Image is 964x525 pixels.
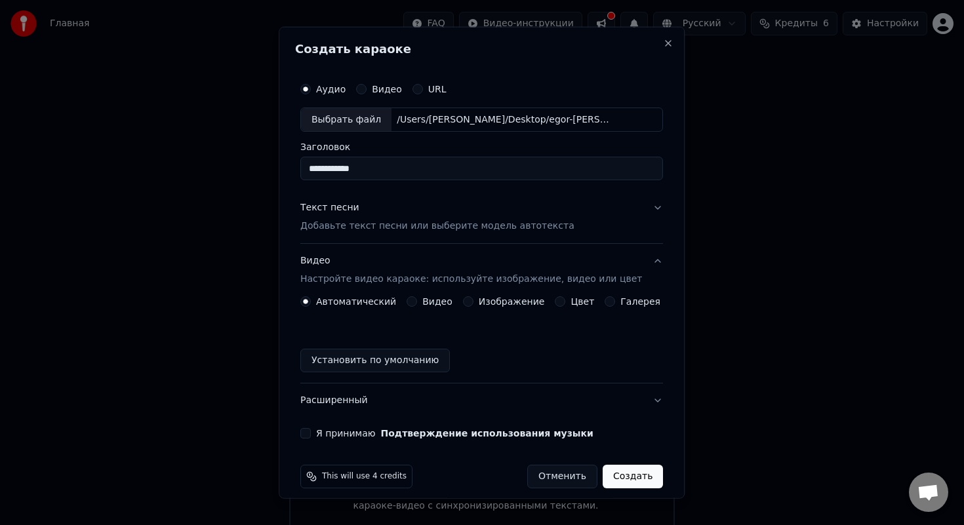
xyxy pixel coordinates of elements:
button: Отменить [527,465,597,488]
button: Установить по умолчанию [300,349,450,372]
div: ВидеоНастройте видео караоке: используйте изображение, видео или цвет [300,296,663,383]
button: Текст песниДобавьте текст песни или выберите модель автотекста [300,191,663,243]
label: Цвет [571,297,595,306]
label: URL [428,84,447,93]
label: Заголовок [300,142,663,151]
button: ВидеоНастройте видео караоке: используйте изображение, видео или цвет [300,244,663,296]
div: /Users/[PERSON_NAME]/Desktop/egor-[PERSON_NAME].mp3 [392,113,614,126]
p: Настройте видео караоке: используйте изображение, видео или цвет [300,273,642,286]
button: Расширенный [300,383,663,418]
label: Я принимаю [316,429,593,438]
label: Автоматический [316,297,396,306]
label: Видео [372,84,402,93]
label: Изображение [479,297,545,306]
h2: Создать караоке [295,43,668,54]
button: Создать [603,465,663,488]
div: Выбрать файл [301,107,392,131]
label: Видео [422,297,452,306]
span: This will use 4 credits [322,471,407,482]
label: Аудио [316,84,346,93]
p: Добавьте текст песни или выберите модель автотекста [300,220,574,233]
button: Я принимаю [381,429,593,438]
label: Галерея [621,297,661,306]
div: Видео [300,254,642,286]
div: Текст песни [300,201,359,214]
